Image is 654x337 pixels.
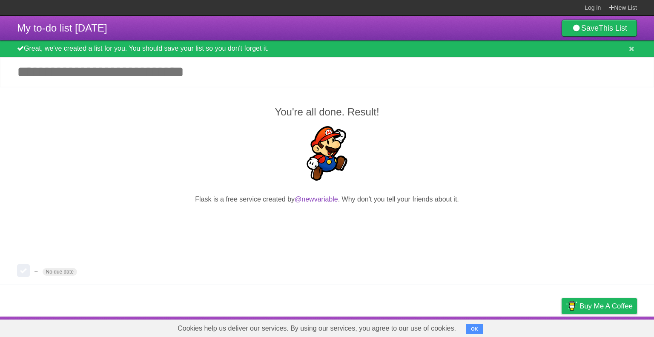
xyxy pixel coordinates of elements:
button: OK [466,324,483,334]
span: - [34,266,40,277]
a: Terms [522,319,540,335]
a: Buy me a coffee [562,298,637,314]
span: My to-do list [DATE] [17,22,107,34]
span: No due date [43,268,77,276]
a: About [448,319,466,335]
img: Super Mario [300,126,354,181]
a: Developers [476,319,511,335]
iframe: X Post Button [312,215,342,227]
b: This List [599,24,627,32]
p: Flask is a free service created by . Why don't you tell your friends about it. [17,194,637,205]
a: SaveThis List [562,20,637,37]
a: @newvariable [295,196,338,203]
label: Done [17,264,30,277]
img: Buy me a coffee [566,299,577,313]
span: Buy me a coffee [579,299,633,314]
span: Cookies help us deliver our services. By using our services, you agree to our use of cookies. [169,320,465,337]
a: Privacy [551,319,573,335]
a: Suggest a feature [583,319,637,335]
h2: You're all done. Result! [17,104,637,120]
